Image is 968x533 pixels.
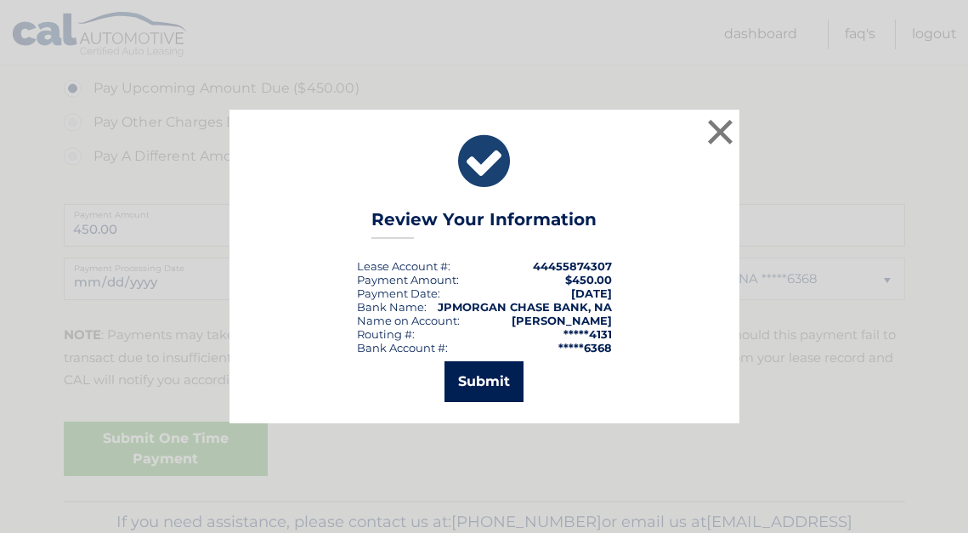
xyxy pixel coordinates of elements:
div: Name on Account: [357,314,460,327]
span: $450.00 [565,273,612,286]
div: Bank Account #: [357,341,448,354]
button: × [704,115,738,149]
div: : [357,286,440,300]
strong: [PERSON_NAME] [512,314,612,327]
strong: JPMORGAN CHASE BANK, NA [438,300,612,314]
span: Payment Date [357,286,438,300]
strong: 44455874307 [533,259,612,273]
div: Bank Name: [357,300,427,314]
div: Routing #: [357,327,415,341]
div: Lease Account #: [357,259,450,273]
h3: Review Your Information [371,209,597,239]
div: Payment Amount: [357,273,459,286]
button: Submit [444,361,524,402]
span: [DATE] [571,286,612,300]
